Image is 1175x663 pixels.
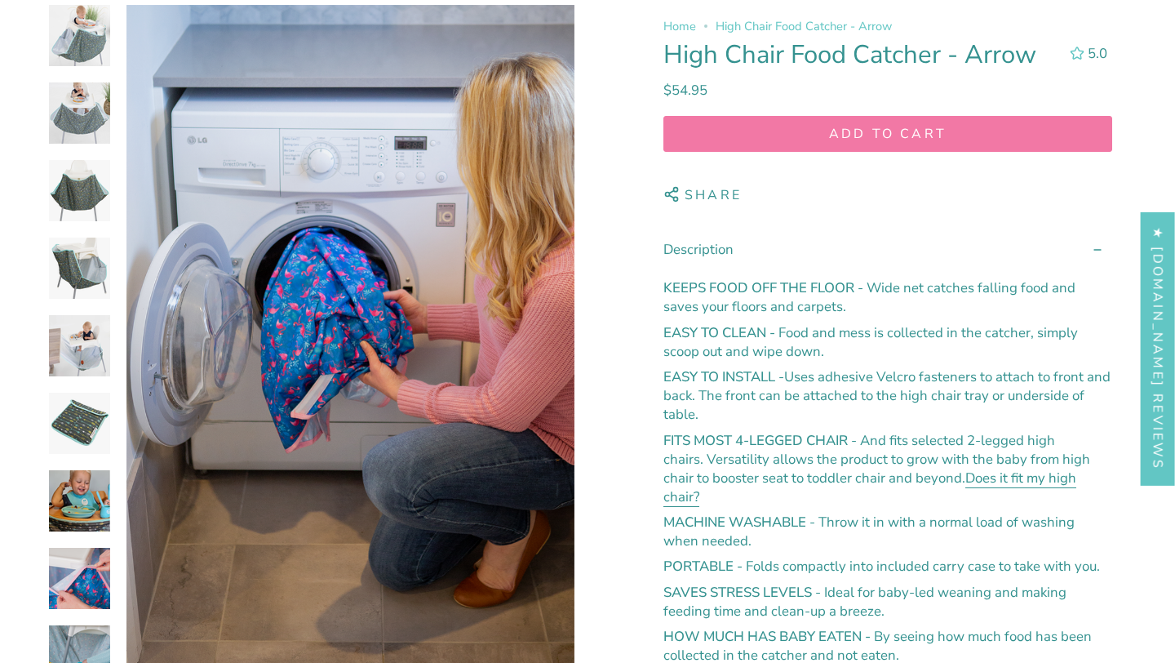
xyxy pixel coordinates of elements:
button: Share [663,178,742,212]
div: Click to open Judge.me floating reviews tab [1141,212,1175,486]
strong: HOW MUCH HAS BABY EATEN - [663,627,874,646]
summary: Description [663,227,1112,272]
p: - [663,367,1112,424]
span: Add to cart [679,125,1097,143]
strong: KEEPS FOOD OFF THE FLOOR [663,279,858,298]
p: - Wide net catches falling food and saves your floors and carpets. [663,279,1112,317]
p: Folds compactly into included carry case to take with you. [663,558,1112,576]
strong: EASY TO CLEAN - [663,323,778,342]
button: Add to cart [663,116,1112,152]
span: High Chair Food Catcher - Arrow [716,18,892,34]
strong: EASY TO INSTALL [663,367,775,386]
p: - And fits selected 2-legged high chairs. Versatility allows the product to grow with the baby fr... [663,431,1112,506]
span: Uses adhesive Velcro fasteners to attach to front and back. The front can be attached to the high... [663,367,1111,424]
strong: MACHINE WASHABLE [663,513,809,532]
div: 5.0 out of 5.0 stars [1070,47,1084,60]
strong: FITS MOST 4-LEGGED CHAIR [663,431,851,450]
p: - Throw it in with a normal load of washing when needed. [663,513,1112,550]
span: Share [685,186,742,208]
strong: PORTABLE - [663,558,746,576]
h1: High Chair Food Catcher - Arrow [663,40,1055,70]
p: - Ideal for baby-led weaning and making feeding time and clean-up a breeze. [663,583,1112,621]
a: Does it fit my high chair? [663,469,1076,510]
strong: SAVES STRESS LEVELS [663,583,815,602]
p: Food and mess is collected in the catcher, simply scoop out and wipe down. [663,323,1112,361]
span: $54.95 [663,81,707,100]
span: 5.0 [1088,44,1107,63]
button: 5.0 out of 5.0 stars [1062,42,1112,65]
a: Home [663,18,696,34]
